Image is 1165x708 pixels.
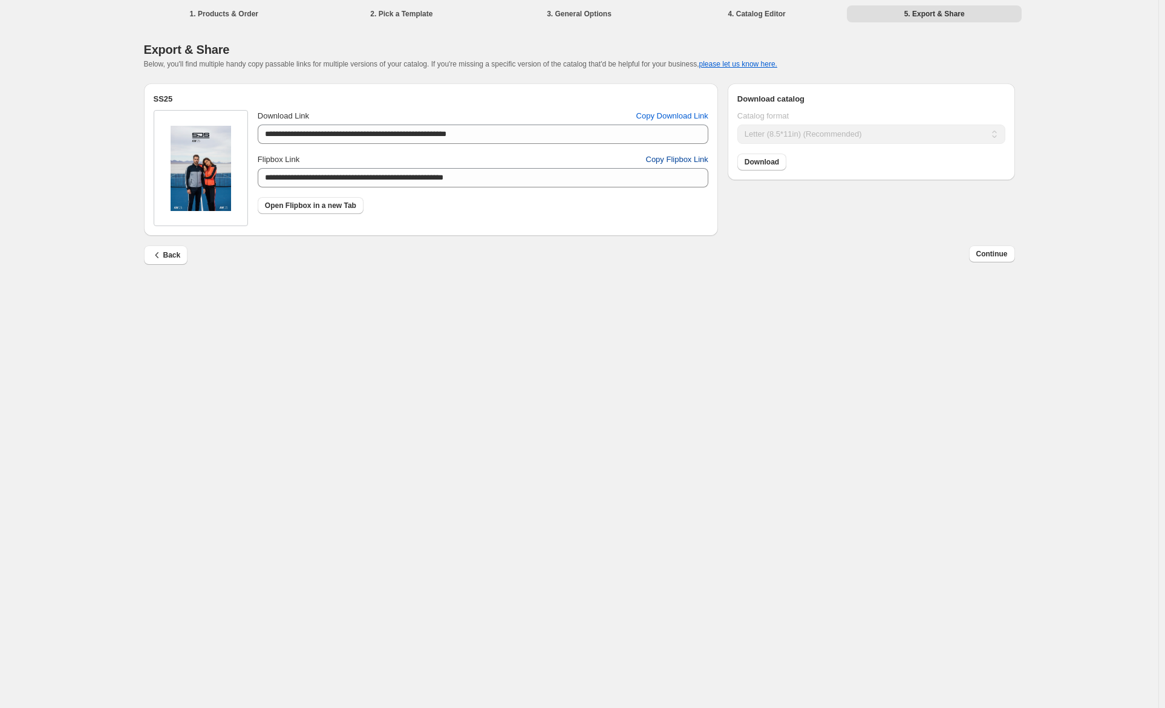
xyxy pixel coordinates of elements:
span: Copy Download Link [636,110,708,122]
img: thumbImage [171,126,231,211]
span: Below, you'll find multiple handy copy passable links for multiple versions of your catalog. If y... [144,60,777,68]
a: Open Flipbox in a new Tab [258,197,364,214]
span: Continue [976,249,1008,259]
span: Back [151,249,181,261]
h2: Download catalog [737,93,1005,105]
button: Continue [969,245,1015,262]
button: Back [144,245,188,265]
span: Export & Share [144,43,230,56]
button: please let us know here. [699,60,777,68]
a: Download [737,154,786,171]
span: Download [745,157,779,167]
span: Download Link [258,111,309,120]
button: Copy Download Link [629,106,716,126]
span: Copy Flipbox Link [646,154,708,166]
h2: SS25 [154,93,708,105]
span: Open Flipbox in a new Tab [265,201,356,210]
button: Copy Flipbox Link [639,150,716,169]
span: Catalog format [737,111,789,120]
span: Flipbox Link [258,155,299,164]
